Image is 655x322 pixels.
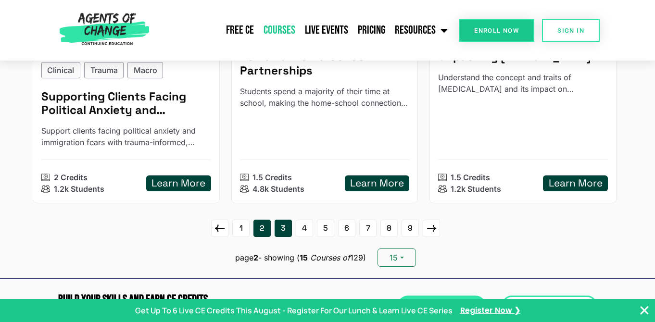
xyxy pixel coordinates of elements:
[240,50,410,78] h5: Powerful Home-School Partnerships
[549,177,603,189] h5: Learn More
[54,172,88,183] p: 2 Credits
[359,220,377,237] a: 7
[253,253,258,262] b: 2
[353,18,390,42] a: Pricing
[235,252,366,263] p: page - showing ( 129)
[90,64,118,76] p: Trauma
[380,220,398,237] a: 8
[275,220,292,237] a: 3
[253,220,271,237] a: 2
[460,305,520,316] a: Register Now ❯
[378,248,416,267] button: 15
[296,220,313,237] a: 4
[459,19,534,42] a: Enroll Now
[474,27,519,34] span: Enroll Now
[542,19,600,42] a: SIGN IN
[300,18,353,42] a: Live Events
[153,18,453,42] nav: Menu
[134,64,157,76] p: Macro
[41,90,211,118] h5: Supporting Clients Facing Political Anxiety and Immigration Fears
[240,86,410,109] p: Students spend a majority of their time at school, making the home-school connection a crucial fa...
[557,27,584,34] span: SIGN IN
[402,220,419,237] a: 9
[438,72,608,95] p: Understand the concept and traits of perfectionism and its impact on school/academic and professi...
[350,177,404,189] h5: Learn More
[232,220,250,237] a: 1
[54,183,104,195] p: 1.2k Students
[338,220,355,237] a: 6
[135,305,453,316] p: Get Up To 6 Live CE Credits This August - Register For Our Lunch & Learn Live CE Series
[317,220,334,237] a: 5
[639,305,650,316] button: Close Banner
[451,172,490,183] p: 1.5 Credits
[47,64,74,76] p: Clinical
[451,183,501,195] p: 1.2k Students
[221,18,259,42] a: Free CE
[396,296,487,320] a: Enroll Now
[300,253,308,262] b: 15
[310,253,350,262] i: Courses of
[502,296,597,320] a: Free Preview
[151,177,205,189] h5: Learn More
[252,183,304,195] p: 4.8k Students
[252,172,292,183] p: 1.5 Credits
[259,18,300,42] a: Courses
[390,18,453,42] a: Resources
[41,125,211,148] p: Support clients facing political anxiety and immigration fears with trauma-informed, culturally r...
[58,294,323,306] h2: Build Your Skills and Earn CE CREDITS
